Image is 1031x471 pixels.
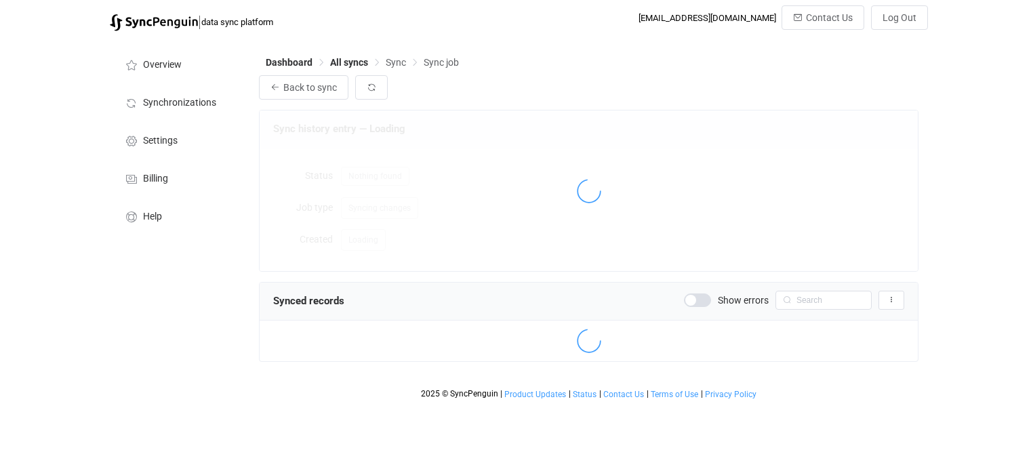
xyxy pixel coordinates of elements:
button: Log Out [871,5,928,30]
span: All syncs [330,57,368,68]
a: Contact Us [603,390,645,399]
span: Back to sync [283,82,337,93]
button: Contact Us [782,5,864,30]
div: Breadcrumb [266,58,459,67]
span: Sync job [424,57,459,68]
span: | [569,389,571,398]
span: Privacy Policy [705,390,756,399]
button: Back to sync [259,75,348,100]
span: | [701,389,703,398]
a: Overview [110,45,245,83]
span: Dashboard [266,57,312,68]
span: Sync [386,57,406,68]
a: Synchronizations [110,83,245,121]
span: | [599,389,601,398]
a: |data sync platform [110,12,273,31]
span: | [198,12,201,31]
span: | [500,389,502,398]
a: Terms of Use [650,390,699,399]
span: Product Updates [504,390,566,399]
a: Privacy Policy [704,390,757,399]
span: Synchronizations [143,98,216,108]
span: Contact Us [806,12,853,23]
span: Help [143,211,162,222]
span: Contact Us [603,390,644,399]
span: Settings [143,136,178,146]
a: Help [110,197,245,234]
a: Status [572,390,597,399]
span: Status [573,390,597,399]
span: Show errors [718,295,769,305]
span: Terms of Use [651,390,698,399]
div: [EMAIL_ADDRESS][DOMAIN_NAME] [639,13,776,23]
a: Billing [110,159,245,197]
span: Log Out [883,12,916,23]
span: Synced records [273,295,344,307]
span: Billing [143,173,168,184]
span: 2025 © SyncPenguin [421,389,498,398]
span: Overview [143,60,182,70]
a: Product Updates [504,390,567,399]
span: | [647,389,649,398]
a: Settings [110,121,245,159]
span: data sync platform [201,17,273,27]
img: syncpenguin.svg [110,14,198,31]
input: Search [775,291,872,310]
